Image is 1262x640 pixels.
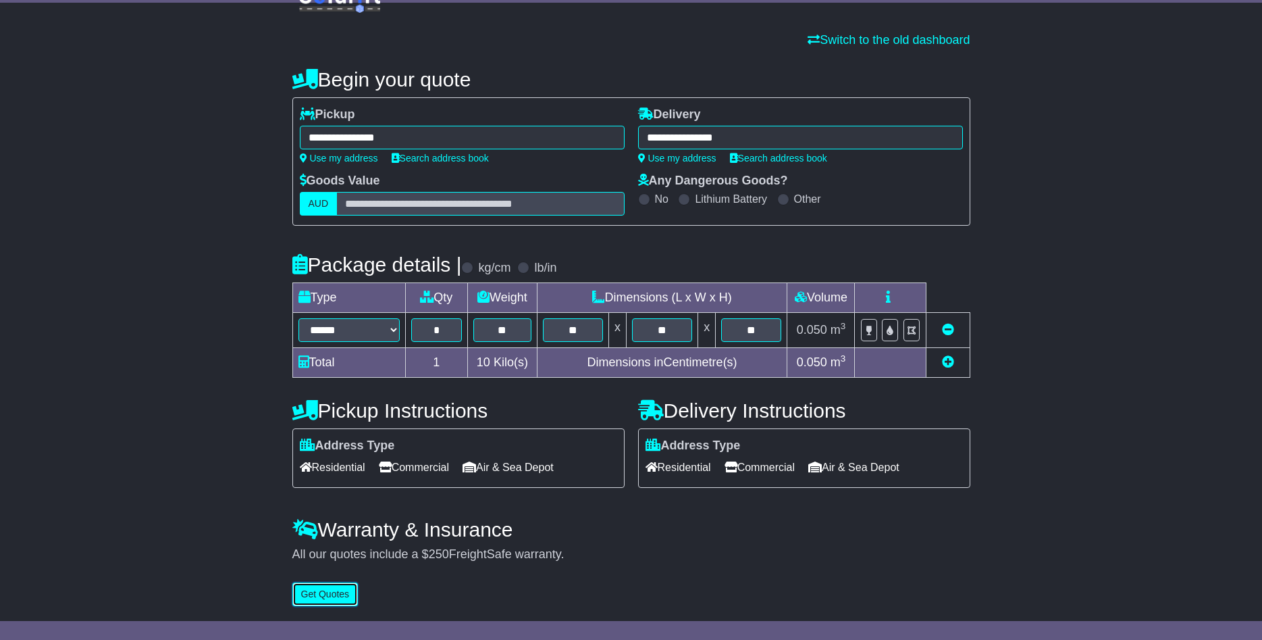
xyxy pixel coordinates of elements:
td: Dimensions in Centimetre(s) [537,348,787,378]
span: Residential [646,457,711,478]
span: m [831,355,846,369]
label: Address Type [646,439,741,453]
label: Lithium Battery [695,193,767,205]
h4: Delivery Instructions [638,399,970,422]
label: Address Type [300,439,395,453]
button: Get Quotes [292,583,359,606]
label: Goods Value [300,174,380,189]
label: Delivery [638,107,701,122]
span: Commercial [379,457,449,478]
span: 0.050 [797,355,827,369]
td: Total [292,348,405,378]
a: Search address book [392,153,489,164]
label: kg/cm [478,261,510,276]
sup: 3 [841,353,846,364]
span: Air & Sea Depot [808,457,899,478]
h4: Pickup Instructions [292,399,625,422]
span: Commercial [725,457,795,478]
td: Weight [468,283,537,313]
div: All our quotes include a $ FreightSafe warranty. [292,547,970,562]
span: 250 [429,547,449,561]
a: Use my address [638,153,716,164]
sup: 3 [841,321,846,331]
td: 1 [405,348,468,378]
label: lb/in [534,261,556,276]
h4: Package details | [292,253,462,276]
span: Air & Sea Depot [463,457,554,478]
h4: Warranty & Insurance [292,518,970,541]
span: Residential [300,457,365,478]
a: Remove this item [942,323,954,337]
span: 10 [477,355,490,369]
td: Type [292,283,405,313]
a: Add new item [942,355,954,369]
a: Search address book [730,153,827,164]
a: Switch to the old dashboard [808,33,970,47]
span: 0.050 [797,323,827,337]
td: Dimensions (L x W x H) [537,283,787,313]
span: m [831,323,846,337]
td: Kilo(s) [468,348,537,378]
label: Pickup [300,107,355,122]
label: Any Dangerous Goods? [638,174,788,189]
a: Use my address [300,153,378,164]
td: x [608,313,626,348]
label: Other [794,193,821,205]
h4: Begin your quote [292,68,970,91]
label: No [655,193,668,205]
td: Volume [787,283,855,313]
td: Qty [405,283,468,313]
td: x [698,313,716,348]
label: AUD [300,192,338,216]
